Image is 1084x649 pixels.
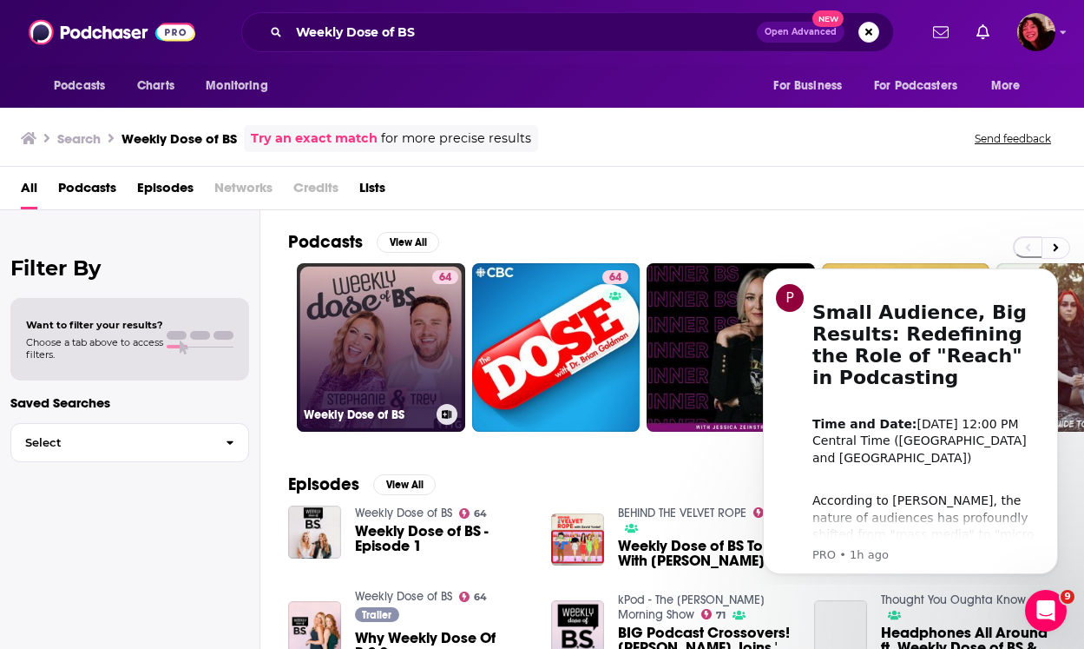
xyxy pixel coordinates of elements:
span: Charts [137,74,174,98]
a: Try an exact match [251,129,378,149]
button: Send feedback [969,131,1056,146]
button: open menu [863,70,982,103]
button: open menu [42,70,128,103]
span: More [991,74,1021,98]
span: Podcasts [54,74,105,98]
span: Choose a tab above to access filters. [26,336,163,361]
span: For Podcasters [874,74,957,98]
a: 64 [459,508,488,519]
a: Show notifications dropdown [926,17,956,47]
span: Logged in as Kathryn-Musilek [1017,13,1055,51]
div: Search podcasts, credits, & more... [241,12,894,52]
button: Open AdvancedNew [757,22,844,43]
button: open menu [194,70,290,103]
h2: Episodes [288,474,359,495]
span: Select [11,437,212,448]
h3: Weekly Dose of BS [304,407,430,422]
input: Search podcasts, credits, & more... [289,18,757,46]
a: 64Weekly Dose of BS [297,263,465,432]
h2: Podcasts [288,231,363,253]
span: Want to filter your results? [26,319,163,331]
h3: Weekly Dose of BS [122,130,237,147]
iframe: Intercom live chat [1025,590,1067,632]
a: BEHIND THE VELVET ROPE [618,506,746,520]
span: New [812,10,844,27]
span: 71 [716,612,726,619]
h2: Filter By [10,255,249,281]
span: Trailer [362,610,391,620]
span: 64 [474,593,487,601]
a: Show notifications dropdown [969,17,996,47]
p: Saved Searches [10,394,249,411]
a: EpisodesView All [288,474,436,495]
span: For Business [773,74,842,98]
button: open menu [979,70,1042,103]
button: Show profile menu [1017,13,1055,51]
a: 64 [472,263,641,432]
button: View All [373,474,436,495]
a: Weekly Dose of BS [355,506,452,520]
img: Podchaser - Follow, Share and Rate Podcasts [29,16,195,49]
a: Episodes [137,174,194,209]
a: All [21,174,37,209]
a: 64 [602,270,628,284]
a: Weekly Dose of BS - Episode 1 [355,524,530,553]
a: Podcasts [58,174,116,209]
a: kPod - The Kidd Kraddick Morning Show [618,593,765,622]
span: 64 [609,269,621,287]
img: User Profile [1017,13,1055,51]
span: Networks [214,174,273,209]
span: 9 [1061,590,1074,604]
span: 64 [474,510,487,518]
button: View All [377,232,439,253]
a: Lists [359,174,385,209]
iframe: Intercom notifications message [737,253,1084,585]
span: Credits [293,174,338,209]
a: Thought You Oughta Know [881,593,1026,607]
a: 64 [432,270,458,284]
span: 64 [439,269,451,287]
a: 64 [459,592,488,602]
a: PodcastsView All [288,231,439,253]
img: Weekly Dose of BS Tour - With Stephanie & Brandi [551,513,604,566]
span: Weekly Dose of BS Tour - With [PERSON_NAME] & [PERSON_NAME] [618,539,793,568]
span: for more precise results [381,129,531,149]
button: Select [10,423,249,462]
span: Open Advanced [765,28,837,36]
a: 71 [701,609,726,619]
h3: Search [57,130,101,147]
a: Charts [126,70,185,103]
img: Weekly Dose of BS - Episode 1 [288,506,341,559]
a: Weekly Dose of BS [355,589,452,604]
button: open menu [761,70,864,103]
span: Monitoring [206,74,267,98]
a: Weekly Dose of BS Tour - With Stephanie & Brandi [618,539,793,568]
